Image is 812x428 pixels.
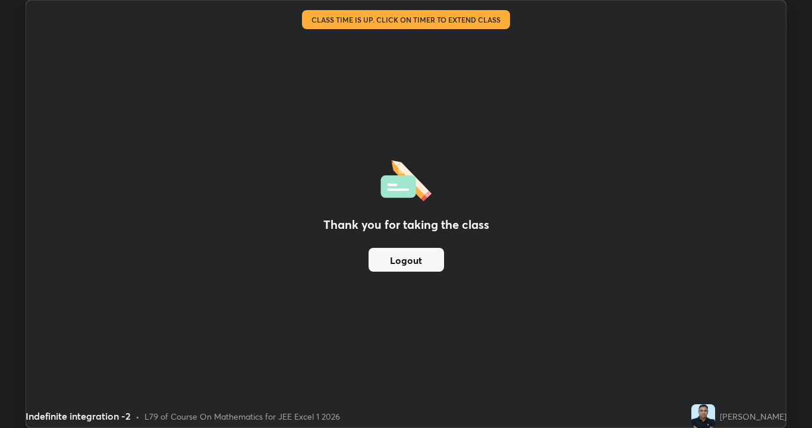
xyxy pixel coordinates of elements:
[136,410,140,423] div: •
[144,410,340,423] div: L79 of Course On Mathematics for JEE Excel 1 2026
[323,216,489,234] h2: Thank you for taking the class
[720,410,786,423] div: [PERSON_NAME]
[369,248,444,272] button: Logout
[26,409,131,423] div: Indefinite integration -2
[691,404,715,428] img: dac768bf8445401baa7a33347c0029c8.jpg
[380,156,432,202] img: offlineFeedback.1438e8b3.svg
